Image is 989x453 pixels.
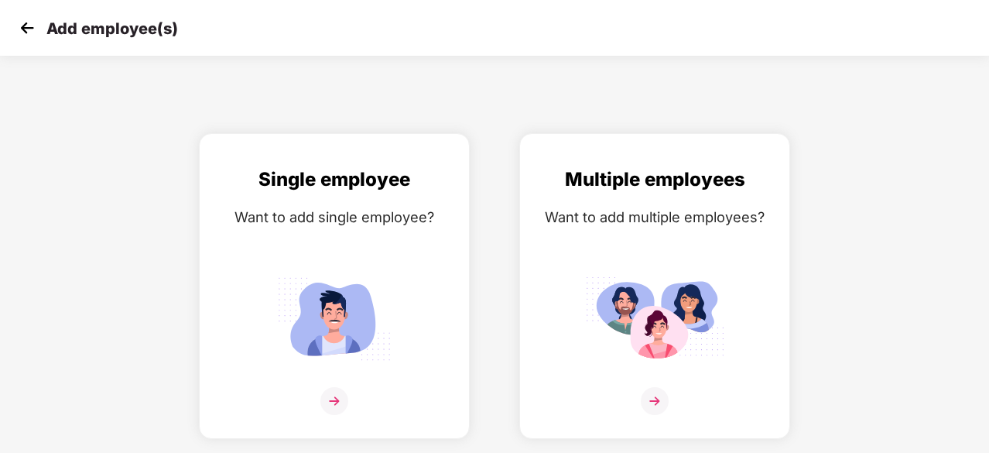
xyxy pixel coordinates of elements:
[15,16,39,39] img: svg+xml;base64,PHN2ZyB4bWxucz0iaHR0cDovL3d3dy53My5vcmcvMjAwMC9zdmciIHdpZHRoPSIzMCIgaGVpZ2h0PSIzMC...
[641,387,669,415] img: svg+xml;base64,PHN2ZyB4bWxucz0iaHR0cDovL3d3dy53My5vcmcvMjAwMC9zdmciIHdpZHRoPSIzNiIgaGVpZ2h0PSIzNi...
[320,387,348,415] img: svg+xml;base64,PHN2ZyB4bWxucz0iaHR0cDovL3d3dy53My5vcmcvMjAwMC9zdmciIHdpZHRoPSIzNiIgaGVpZ2h0PSIzNi...
[585,270,724,367] img: svg+xml;base64,PHN2ZyB4bWxucz0iaHR0cDovL3d3dy53My5vcmcvMjAwMC9zdmciIGlkPSJNdWx0aXBsZV9lbXBsb3llZS...
[46,19,178,38] p: Add employee(s)
[536,165,774,194] div: Multiple employees
[265,270,404,367] img: svg+xml;base64,PHN2ZyB4bWxucz0iaHR0cDovL3d3dy53My5vcmcvMjAwMC9zdmciIGlkPSJTaW5nbGVfZW1wbG95ZWUiIH...
[536,206,774,228] div: Want to add multiple employees?
[215,206,453,228] div: Want to add single employee?
[215,165,453,194] div: Single employee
